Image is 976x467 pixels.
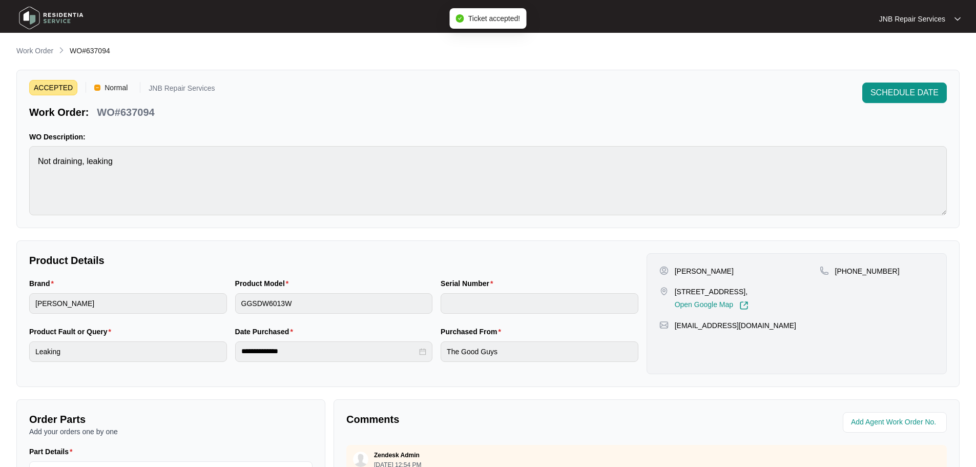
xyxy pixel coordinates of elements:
[29,293,227,314] input: Brand
[441,278,497,289] label: Serial Number
[835,266,900,276] p: [PHONE_NUMBER]
[675,320,796,331] p: [EMAIL_ADDRESS][DOMAIN_NAME]
[346,412,639,427] p: Comments
[441,327,505,337] label: Purchased From
[29,341,227,362] input: Product Fault or Query
[16,46,53,56] p: Work Order
[100,80,132,95] span: Normal
[456,14,464,23] span: check-circle
[235,278,293,289] label: Product Model
[29,253,638,268] p: Product Details
[675,287,749,297] p: [STREET_ADDRESS],
[15,3,87,33] img: residentia service logo
[851,416,941,429] input: Add Agent Work Order No.
[374,451,420,459] p: Zendesk Admin
[659,320,669,330] img: map-pin
[94,85,100,91] img: Vercel Logo
[241,346,418,357] input: Date Purchased
[235,327,297,337] label: Date Purchased
[954,16,961,22] img: dropdown arrow
[29,132,947,142] p: WO Description:
[57,46,66,54] img: chevron-right
[29,427,313,437] p: Add your orders one by one
[29,105,89,119] p: Work Order:
[675,301,749,310] a: Open Google Map
[353,452,368,467] img: user.svg
[14,46,55,57] a: Work Order
[879,14,945,24] p: JNB Repair Services
[441,341,638,362] input: Purchased From
[739,301,749,310] img: Link-External
[29,80,77,95] span: ACCEPTED
[29,278,58,289] label: Brand
[675,266,734,276] p: [PERSON_NAME]
[659,287,669,296] img: map-pin
[29,412,313,427] p: Order Parts
[235,293,433,314] input: Product Model
[870,87,939,99] span: SCHEDULE DATE
[29,446,77,457] label: Part Details
[468,14,520,23] span: Ticket accepted!
[149,85,215,95] p: JNB Repair Services
[97,105,154,119] p: WO#637094
[820,266,829,275] img: map-pin
[659,266,669,275] img: user-pin
[862,83,947,103] button: SCHEDULE DATE
[29,146,947,215] textarea: Not draining, leaking
[441,293,638,314] input: Serial Number
[70,47,110,55] span: WO#637094
[29,327,115,337] label: Product Fault or Query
